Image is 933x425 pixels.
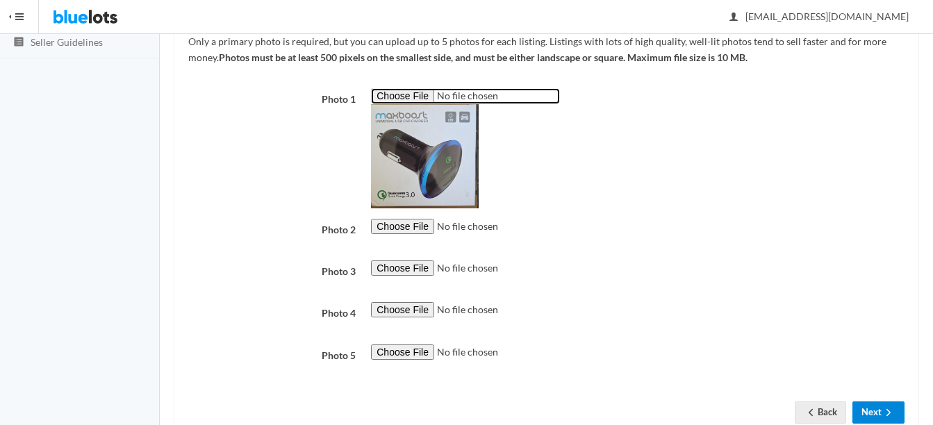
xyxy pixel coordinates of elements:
span: [EMAIL_ADDRESS][DOMAIN_NAME] [730,10,909,22]
label: Photo 1 [181,88,363,108]
ion-icon: arrow forward [882,407,895,420]
span: Seller Guidelines [31,36,103,48]
label: Photo 3 [181,260,363,280]
label: Photo 5 [181,344,363,364]
ion-icon: list box [12,36,26,49]
img: Z [371,104,479,208]
ion-icon: person [727,11,741,24]
ion-icon: arrow back [804,407,818,420]
p: Only a primary photo is required, but you can upload up to 5 photos for each listing. Listings wi... [188,34,905,65]
b: Photos must be at least 500 pixels on the smallest side, and must be either landscape or square. ... [219,51,748,63]
a: arrow backBack [795,401,846,423]
label: Photo 2 [181,219,363,238]
button: Nextarrow forward [852,401,905,423]
label: Photo 4 [181,302,363,322]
